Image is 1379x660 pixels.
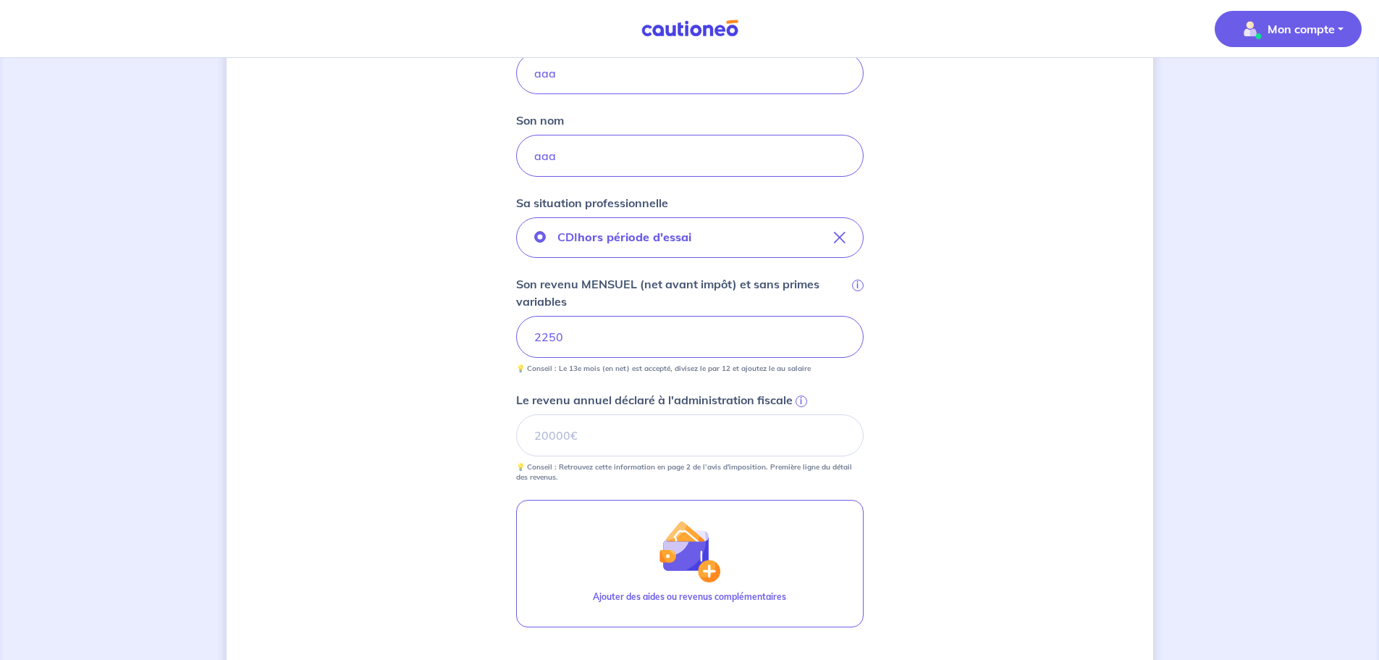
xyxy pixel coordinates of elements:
img: Cautioneo [636,20,744,38]
p: Mon compte [1268,20,1335,38]
img: illu_wallet.svg [658,520,720,582]
p: Son nom [516,112,564,129]
button: illu_wallet.svgAjouter des aides ou revenus complémentaires [516,500,864,627]
span: i [852,280,864,291]
input: 20000€ [516,414,864,456]
input: Ex : 1 500 € net/mois [516,316,864,358]
strong: hors période d'essai [578,230,691,244]
p: CDI [557,228,691,246]
p: Le revenu annuel déclaré à l'administration fiscale [516,391,793,409]
p: 💡 Conseil : Le 13e mois (en net) est accepté, divisez le par 12 et ajoutez le au salaire [516,364,811,374]
input: John [516,52,864,94]
p: Sa situation professionnelle [516,194,668,212]
img: illu_account_valid_menu.svg [1239,17,1262,41]
button: illu_account_valid_menu.svgMon compte [1215,11,1362,47]
input: Doe [516,135,864,177]
span: i [796,396,807,407]
p: 💡 Conseil : Retrouvez cette information en page 2 de l’avis d'imposition. Première ligne du détai... [516,462,864,483]
p: Son revenu MENSUEL (net avant impôt) et sans primes variables [516,275,849,310]
p: Ajouter des aides ou revenus complémentaires [593,590,786,603]
button: CDIhors période d'essai [516,217,864,258]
